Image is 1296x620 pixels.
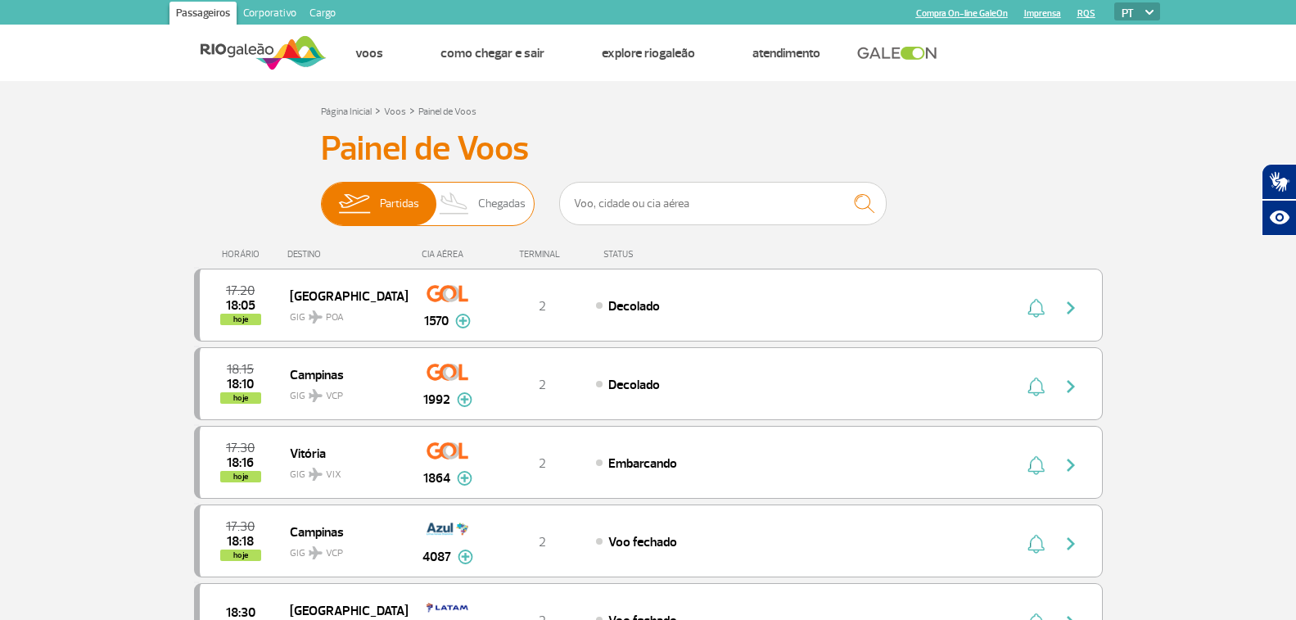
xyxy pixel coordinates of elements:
[478,183,526,225] span: Chegadas
[290,380,395,404] span: GIG
[1024,8,1061,19] a: Imprensa
[226,285,255,296] span: 2025-09-28 17:20:00
[226,442,255,454] span: 2025-09-28 17:30:00
[220,392,261,404] span: hoje
[226,607,255,618] span: 2025-09-28 18:30:00
[384,106,406,118] a: Voos
[431,183,479,225] img: slider-desembarque
[608,377,660,393] span: Decolado
[328,183,380,225] img: slider-embarque
[608,455,677,472] span: Embarcando
[220,314,261,325] span: hoje
[227,364,254,375] span: 2025-09-28 18:15:00
[489,249,595,260] div: TERMINAL
[916,8,1008,19] a: Compra On-line GaleOn
[407,249,489,260] div: CIA AÉREA
[455,314,471,328] img: mais-info-painel-voo.svg
[355,45,383,61] a: Voos
[309,546,323,559] img: destiny_airplane.svg
[227,536,254,547] span: 2025-09-28 18:18:04
[237,2,303,28] a: Corporativo
[287,249,407,260] div: DESTINO
[1027,298,1045,318] img: sino-painel-voo.svg
[418,106,476,118] a: Painel de Voos
[199,249,288,260] div: HORÁRIO
[220,550,261,561] span: hoje
[290,459,395,482] span: GIG
[608,298,660,315] span: Decolado
[423,468,450,488] span: 1864
[1061,298,1081,318] img: seta-direita-painel-voo.svg
[1027,377,1045,396] img: sino-painel-voo.svg
[602,45,695,61] a: Explore RIOgaleão
[220,471,261,482] span: hoje
[457,392,472,407] img: mais-info-painel-voo.svg
[290,301,395,325] span: GIG
[422,547,451,567] span: 4087
[457,471,472,486] img: mais-info-painel-voo.svg
[290,537,395,561] span: GIG
[539,534,546,550] span: 2
[423,390,450,410] span: 1992
[539,298,546,315] span: 2
[1262,164,1296,236] div: Plugin de acessibilidade da Hand Talk.
[1061,377,1081,396] img: seta-direita-painel-voo.svg
[1027,534,1045,554] img: sino-painel-voo.svg
[1262,164,1296,200] button: Abrir tradutor de língua de sinais.
[539,377,546,393] span: 2
[309,310,323,324] img: destiny_airplane.svg
[290,442,395,464] span: Vitória
[440,45,544,61] a: Como chegar e sair
[1061,534,1081,554] img: seta-direita-painel-voo.svg
[424,311,449,331] span: 1570
[595,249,729,260] div: STATUS
[1027,455,1045,475] img: sino-painel-voo.svg
[458,550,473,564] img: mais-info-painel-voo.svg
[326,389,343,404] span: VCP
[326,468,341,482] span: VIX
[1061,455,1081,475] img: seta-direita-painel-voo.svg
[326,546,343,561] span: VCP
[309,468,323,481] img: destiny_airplane.svg
[752,45,820,61] a: Atendimento
[608,534,677,550] span: Voo fechado
[290,364,395,385] span: Campinas
[326,310,344,325] span: POA
[303,2,342,28] a: Cargo
[309,389,323,402] img: destiny_airplane.svg
[559,182,887,225] input: Voo, cidade ou cia aérea
[226,300,255,311] span: 2025-09-28 18:05:23
[321,129,976,170] h3: Painel de Voos
[226,521,255,532] span: 2025-09-28 17:30:00
[409,101,415,120] a: >
[227,457,254,468] span: 2025-09-28 18:16:48
[1262,200,1296,236] button: Abrir recursos assistivos.
[1077,8,1095,19] a: RQS
[169,2,237,28] a: Passageiros
[380,183,419,225] span: Partidas
[321,106,372,118] a: Página Inicial
[290,521,395,542] span: Campinas
[227,378,254,390] span: 2025-09-28 18:10:31
[539,455,546,472] span: 2
[290,285,395,306] span: [GEOGRAPHIC_DATA]
[375,101,381,120] a: >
